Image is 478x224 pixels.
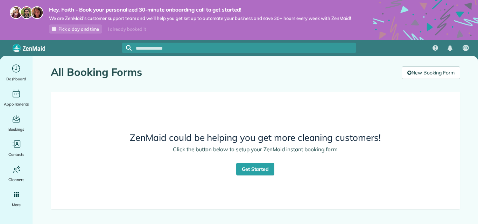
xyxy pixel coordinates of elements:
[3,63,30,82] a: Dashboard
[12,201,21,208] span: More
[8,176,24,183] span: Cleaners
[3,164,30,183] a: Cleaners
[90,133,421,143] h3: ZenMaid could be helping you get more cleaning customers!
[3,138,30,158] a: Contacts
[463,45,468,51] span: FD
[122,45,132,51] button: Focus search
[90,146,421,152] h4: Click the button below to setup your ZenMaid instant booking form
[6,75,26,82] span: Dashboard
[8,126,24,133] span: Bookings
[427,40,478,56] nav: Main
[126,45,132,51] svg: Focus search
[8,151,24,158] span: Contacts
[49,6,351,13] strong: Hey, Faith - Book your personalized 30-minute onboarding call to get started!
[402,66,460,79] a: New Booking Form
[20,6,33,19] img: jorge-587dff0eeaa6aab1f244e6dc62b8924c3b6ad411094392a53c71c6c4a576187d.jpg
[4,101,29,108] span: Appointments
[31,6,43,19] img: michelle-19f622bdf1676172e81f8f8fba1fb50e276960ebfe0243fe18214015130c80e4.jpg
[236,163,275,175] a: Get Started
[104,25,150,34] div: I already booked it
[49,15,351,21] span: We are ZenMaid’s customer support team and we’ll help you get set up to automate your business an...
[49,24,102,34] a: Pick a day and time
[10,6,22,19] img: maria-72a9807cf96188c08ef61303f053569d2e2a8a1cde33d635c8a3ac13582a053d.jpg
[443,41,457,56] div: Notifications
[3,88,30,108] a: Appointments
[58,26,99,32] span: Pick a day and time
[51,66,397,78] h1: All Booking Forms
[3,113,30,133] a: Bookings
